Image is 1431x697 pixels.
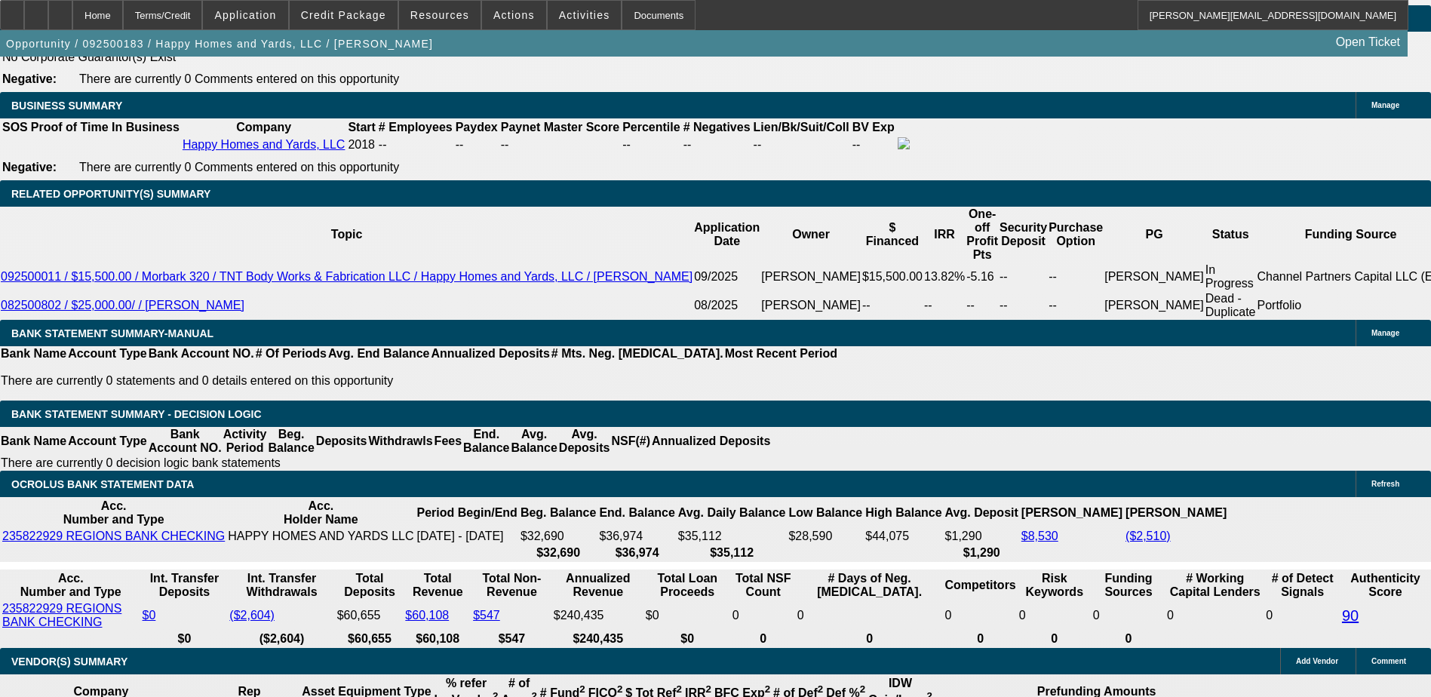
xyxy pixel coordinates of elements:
[1092,571,1165,600] th: Funding Sources
[923,291,966,320] td: --
[860,683,865,695] sup: 2
[2,72,57,85] b: Negative:
[598,499,675,527] th: End. Balance
[336,601,404,630] td: $60,655
[327,346,431,361] th: Avg. End Balance
[183,138,345,151] a: Happy Homes and Yards, LLC
[944,545,1019,560] th: $1,290
[227,499,414,527] th: Acc. Holder Name
[683,138,751,152] div: --
[622,138,680,152] div: --
[693,263,760,291] td: 09/2025
[651,427,771,456] th: Annualized Deposits
[999,263,1048,291] td: --
[551,346,724,361] th: # Mts. Neg. [MEDICAL_DATA].
[1166,571,1264,600] th: # Working Capital Lenders
[1092,631,1165,646] th: 0
[229,571,334,600] th: Int. Transfer Withdrawals
[760,263,861,291] td: [PERSON_NAME]
[797,571,943,600] th: # Days of Neg. [MEDICAL_DATA].
[11,408,262,420] span: Bank Statement Summary - Decision Logic
[1125,499,1227,527] th: [PERSON_NAME]
[677,529,787,544] td: $35,112
[473,609,500,622] a: $547
[347,137,376,153] td: 2018
[1205,207,1257,263] th: Status
[1,270,692,283] a: 092500011 / $15,500.00 / Morbark 320 / TNT Body Works & Fabrication LLC / Happy Homes and Yards, ...
[760,207,861,263] th: Owner
[416,499,518,527] th: Period Begin/End
[315,427,368,456] th: Deposits
[864,499,942,527] th: High Balance
[765,683,770,695] sup: 2
[455,137,499,153] td: --
[229,609,275,622] a: ($2,604)
[966,207,999,263] th: One-off Profit Pts
[79,72,399,85] span: There are currently 0 Comments entered on this opportunity
[788,499,863,527] th: Low Balance
[148,427,223,456] th: Bank Account NO.
[1371,101,1399,109] span: Manage
[797,631,943,646] th: 0
[1265,571,1340,600] th: # of Detect Signals
[788,529,863,544] td: $28,590
[548,1,622,29] button: Activities
[1296,657,1338,665] span: Add Vendor
[456,121,498,134] b: Paydex
[142,571,228,600] th: Int. Transfer Deposits
[434,427,462,456] th: Fees
[267,427,315,456] th: Beg. Balance
[852,121,895,134] b: BV Exp
[1342,607,1359,624] a: 90
[493,9,535,21] span: Actions
[510,427,557,456] th: Avg. Balance
[852,137,895,153] td: --
[67,346,148,361] th: Account Type
[1018,601,1091,630] td: 0
[760,291,861,320] td: [PERSON_NAME]
[558,427,611,456] th: Avg. Deposits
[336,631,404,646] th: $60,655
[227,529,414,544] td: HAPPY HOMES AND YARDS LLC
[2,499,226,527] th: Acc. Number and Type
[732,601,795,630] td: 0
[1205,263,1257,291] td: In Progress
[520,545,597,560] th: $32,690
[622,121,680,134] b: Percentile
[214,9,276,21] span: Application
[1205,291,1257,320] td: Dead - Duplicate
[520,529,597,544] td: $32,690
[404,631,471,646] th: $60,108
[203,1,287,29] button: Application
[553,571,643,600] th: Annualized Revenue
[501,138,619,152] div: --
[861,207,923,263] th: $ Financed
[944,499,1019,527] th: Avg. Deposit
[2,120,29,135] th: SOS
[404,571,471,600] th: Total Revenue
[944,601,1017,630] td: 0
[559,9,610,21] span: Activities
[255,346,327,361] th: # Of Periods
[1125,530,1171,542] a: ($2,510)
[1018,631,1091,646] th: 0
[966,263,999,291] td: -5.16
[367,427,433,456] th: Withdrawls
[1104,263,1205,291] td: [PERSON_NAME]
[143,609,156,622] a: $0
[598,545,675,560] th: $36,974
[148,346,255,361] th: Bank Account NO.
[1104,291,1205,320] td: [PERSON_NAME]
[1167,609,1174,622] span: 0
[944,631,1017,646] th: 0
[379,121,453,134] b: # Employees
[598,529,675,544] td: $36,974
[1048,207,1104,263] th: Purchase Option
[348,121,375,134] b: Start
[1048,263,1104,291] td: --
[999,207,1048,263] th: Security Deposit
[336,571,404,600] th: Total Deposits
[11,478,194,490] span: OCROLUS BANK STATEMENT DATA
[2,602,121,628] a: 235822929 REGIONS BANK CHECKING
[966,291,999,320] td: --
